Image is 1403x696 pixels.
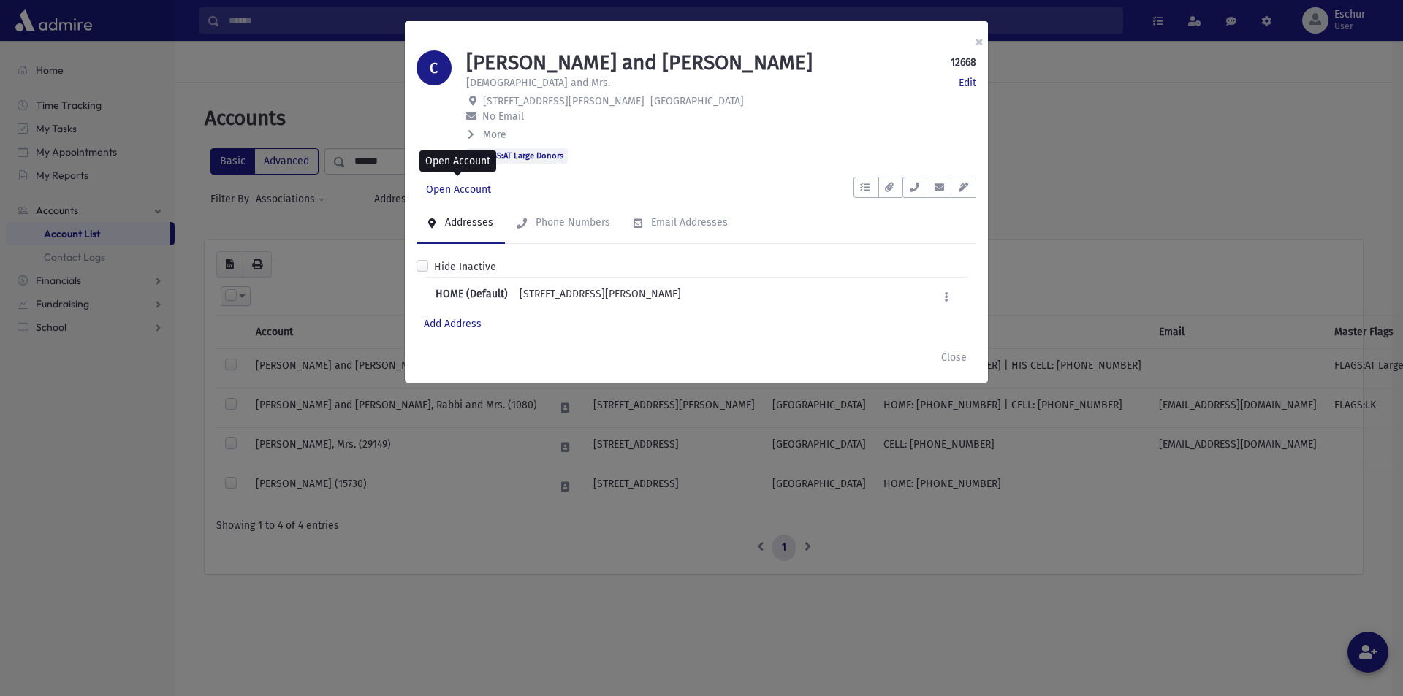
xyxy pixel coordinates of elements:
[951,55,976,70] strong: 12668
[466,148,568,163] span: FLAGS:AT Large Donors
[482,110,524,123] span: No Email
[622,203,739,244] a: Email Addresses
[417,50,452,85] div: C
[963,21,995,62] button: ×
[520,286,681,307] div: [STREET_ADDRESS][PERSON_NAME]
[650,95,744,107] span: [GEOGRAPHIC_DATA]
[505,203,622,244] a: Phone Numbers
[648,216,728,229] div: Email Addresses
[466,127,508,142] button: More
[434,259,496,275] label: Hide Inactive
[959,75,976,91] a: Edit
[417,177,501,203] a: Open Account
[932,345,976,371] button: Close
[483,95,645,107] span: [STREET_ADDRESS][PERSON_NAME]
[466,75,610,91] p: [DEMOGRAPHIC_DATA] and Mrs.
[466,50,813,75] h1: [PERSON_NAME] and [PERSON_NAME]
[483,129,506,141] span: More
[442,216,493,229] div: Addresses
[424,318,482,330] a: Add Address
[417,203,505,244] a: Addresses
[419,150,496,172] div: Open Account
[436,286,508,307] b: HOME (Default)
[533,216,610,229] div: Phone Numbers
